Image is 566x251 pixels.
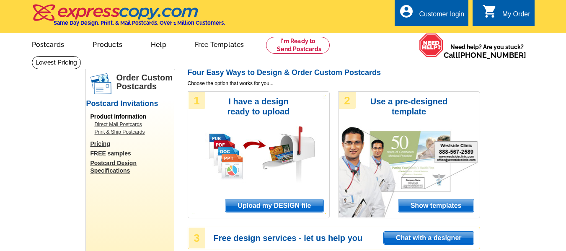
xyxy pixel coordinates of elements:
span: Call [444,51,526,60]
div: 2 [339,92,356,109]
a: Pricing [90,140,174,147]
a: Same Day Design, Print, & Mail Postcards. Over 1 Million Customers. [32,10,225,26]
h3: I have a design ready to upload [216,96,302,116]
a: Chat with a designer [383,231,474,245]
a: FREE samples [90,150,174,157]
a: shopping_cart My Order [482,9,530,20]
i: account_circle [399,4,414,19]
a: Postcard Design Specifications [90,159,174,174]
a: [PHONE_NUMBER] [458,51,526,60]
a: Postcards [18,34,78,54]
a: Free Templates [181,34,258,54]
h2: Four Easy Ways to Design & Order Custom Postcards [188,68,480,78]
h3: Free design services - let us help you [214,234,479,242]
a: account_circle Customer login [399,9,464,20]
span: Choose the option that works for you... [188,80,480,87]
a: Help [137,34,180,54]
img: postcards.png [90,73,111,94]
a: Upload my DESIGN file [225,199,323,212]
span: Chat with a designer [384,232,473,244]
a: Print & Ship Postcards [95,128,170,136]
div: Customer login [419,10,464,22]
h1: Order Custom Postcards [116,73,174,91]
a: Products [79,34,136,54]
img: help [419,33,444,57]
div: My Order [502,10,530,22]
a: Direct Mail Postcards [95,121,170,128]
h4: Same Day Design, Print, & Mail Postcards. Over 1 Million Customers. [54,20,225,26]
span: Product Information [90,113,147,120]
div: 3 [189,228,205,248]
i: shopping_cart [482,4,497,19]
h2: Postcard Invitations [86,99,174,109]
div: 1 [189,92,205,109]
a: Show templates [398,199,474,212]
span: Need help? Are you stuck? [444,43,530,60]
h3: Use a pre-designed template [366,96,452,116]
